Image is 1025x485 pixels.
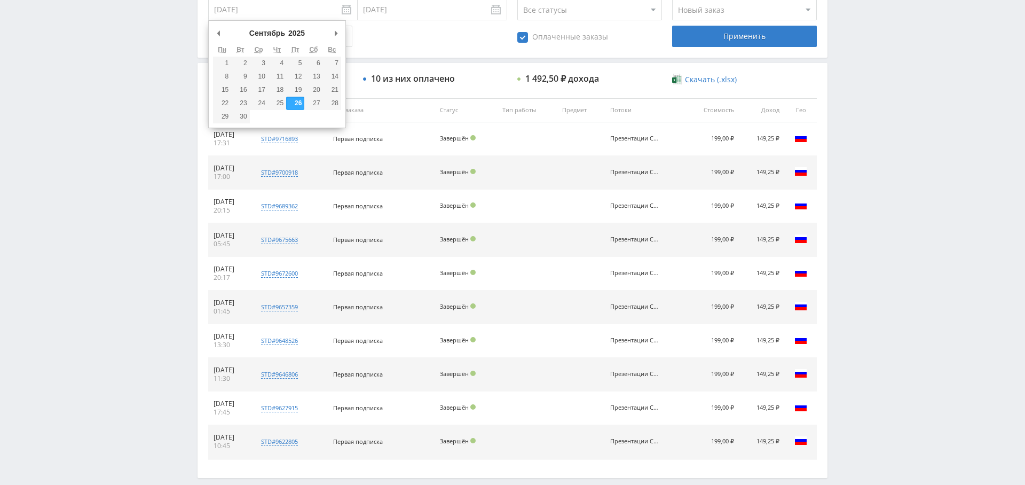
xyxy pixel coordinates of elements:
span: Подтвержден [470,404,476,410]
img: xlsx [672,74,681,84]
span: Завершён [440,269,469,277]
div: 20:15 [214,206,246,215]
img: rus.png [794,165,807,178]
img: rus.png [794,232,807,245]
button: 25 [268,97,286,110]
div: 13:30 [214,341,246,349]
div: std#9700918 [261,168,298,177]
td: 149,25 ₽ [739,257,785,291]
div: std#9672600 [261,269,298,278]
button: 19 [286,83,304,97]
div: std#9657359 [261,303,298,311]
button: 5 [286,57,304,70]
span: Подтвержден [470,135,476,140]
abbr: Вторник [236,46,244,53]
span: Подтвержден [470,202,476,208]
img: rus.png [794,401,807,413]
img: rus.png [794,266,807,279]
button: 2 [231,57,249,70]
div: Презентации Справочник [610,270,658,277]
abbr: Понедельник [218,46,226,53]
div: 10 из них оплачено [371,74,455,83]
span: Подтвержден [470,169,476,174]
td: 149,25 ₽ [739,223,785,257]
img: rus.png [794,333,807,346]
td: 149,25 ₽ [739,425,785,459]
img: rus.png [794,300,807,312]
a: Скачать (.xlsx) [672,74,736,85]
span: Подтвержден [470,236,476,241]
button: 14 [323,70,341,83]
td: 199,00 ₽ [684,122,739,156]
th: Предмет [557,98,604,122]
img: rus.png [794,367,807,380]
button: 12 [286,70,304,83]
td: 199,00 ₽ [684,190,739,223]
button: 23 [231,97,249,110]
td: 199,00 ₽ [684,392,739,425]
div: Презентации Справочник [610,169,658,176]
img: rus.png [794,131,807,144]
abbr: Среда [255,46,263,53]
th: Стоимость [684,98,739,122]
span: Подтвержден [470,270,476,275]
div: Презентации Справочник [610,202,658,209]
img: rus.png [794,434,807,447]
div: std#9689362 [261,202,298,210]
button: 27 [304,97,322,110]
th: Гео [785,98,817,122]
td: 149,25 ₽ [739,392,785,425]
button: 13 [304,70,322,83]
div: Презентации Справочник [610,303,658,310]
button: 20 [304,83,322,97]
td: 149,25 ₽ [739,190,785,223]
button: Предыдущий месяц [213,25,224,41]
span: Подтвержден [470,371,476,376]
div: std#9646806 [261,370,298,379]
div: 1 492,50 ₽ дохода [525,74,599,83]
td: 199,00 ₽ [684,324,739,358]
div: [DATE] [214,433,246,442]
abbr: Суббота [310,46,318,53]
div: 05:45 [214,240,246,248]
span: Завершён [440,134,469,142]
td: 149,25 ₽ [739,156,785,190]
div: std#9675663 [261,236,298,244]
span: Завершён [440,336,469,344]
button: 21 [323,83,341,97]
div: 11:30 [214,374,246,383]
td: 199,00 ₽ [684,291,739,324]
div: [DATE] [214,198,246,206]
td: 149,25 ₽ [739,358,785,392]
div: std#9716893 [261,135,298,143]
span: Первая подписка [333,168,383,176]
td: 149,25 ₽ [739,122,785,156]
button: 17 [250,83,268,97]
span: Оплаченные заказы [517,32,608,43]
span: Первая подписка [333,236,383,244]
td: 199,00 ₽ [684,425,739,459]
img: rus.png [794,199,807,212]
button: 26 [286,97,304,110]
div: std#9627915 [261,404,298,412]
abbr: Четверг [273,46,281,53]
span: Первая подписка [333,202,383,210]
div: Презентации Справочник [610,404,658,411]
span: Подтвержден [470,438,476,443]
button: 11 [268,70,286,83]
span: Первая подписка [333,437,383,445]
span: Подтвержден [470,303,476,309]
span: Первая подписка [333,337,383,345]
td: 199,00 ₽ [684,257,739,291]
button: 9 [231,70,249,83]
div: Презентации Справочник [610,371,658,378]
div: 20:17 [214,273,246,282]
th: Доход [739,98,785,122]
button: 29 [213,110,231,123]
abbr: Пятница [291,46,299,53]
button: 24 [250,97,268,110]
div: 01:45 [214,307,246,316]
th: Тип работы [497,98,557,122]
div: 2025 [287,25,306,41]
button: 7 [323,57,341,70]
